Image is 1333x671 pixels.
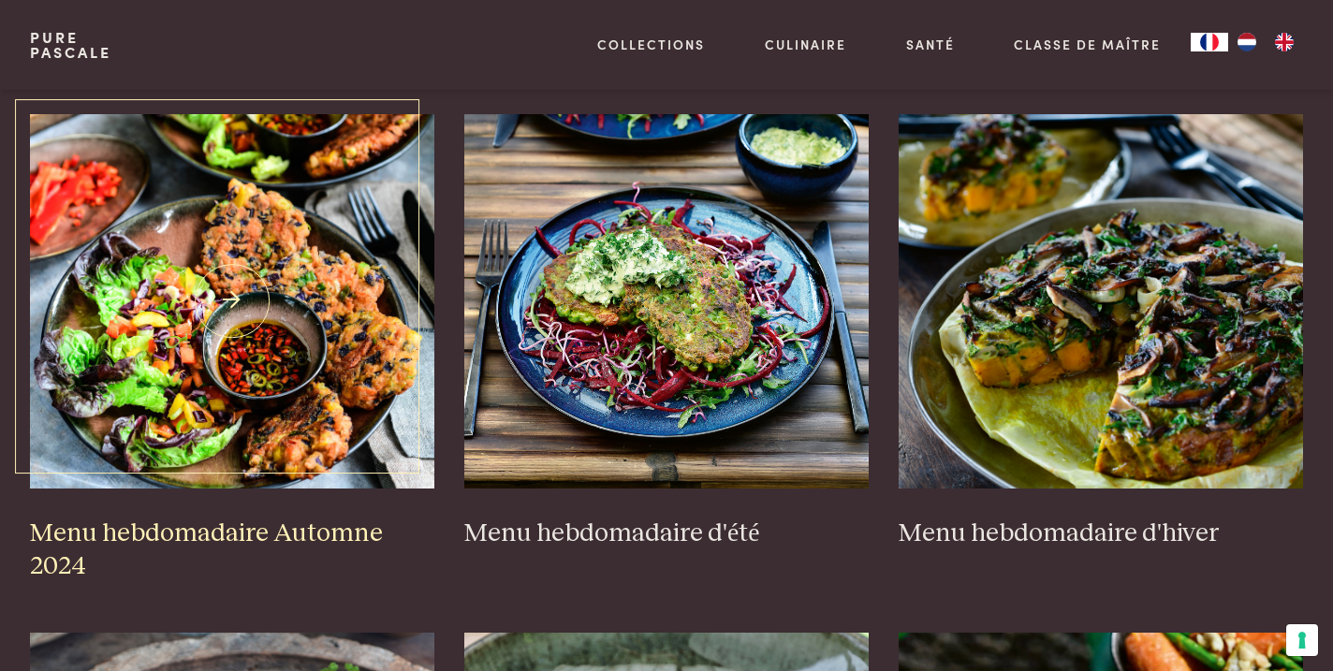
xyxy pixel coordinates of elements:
[899,114,1303,550] a: Menu hebdomadaire d'hiver Menu hebdomadaire d'hiver
[1228,33,1266,51] a: NL
[464,114,869,550] a: Menu hebdomadaire d'été Menu hebdomadaire d'été
[30,518,434,582] h3: Menu hebdomadaire Automne 2024
[1286,624,1318,656] button: Vos préférences en matière de consentement pour les technologies de suivi
[1191,33,1228,51] a: FR
[464,114,869,489] img: Menu hebdomadaire d'été
[1266,33,1303,51] a: EN
[899,518,1303,550] h3: Menu hebdomadaire d'hiver
[30,114,434,583] a: Menu hebdomadaire Automne 2024 Menu hebdomadaire Automne 2024
[899,114,1303,489] img: Menu hebdomadaire d'hiver
[30,30,111,60] a: PurePascale
[1191,33,1228,51] div: Language
[1228,33,1303,51] ul: Language list
[30,114,434,489] img: Menu hebdomadaire Automne 2024
[597,35,705,54] a: Collections
[464,518,869,550] h3: Menu hebdomadaire d'été
[765,35,846,54] a: Culinaire
[1014,35,1161,54] a: Classe de maître
[1191,33,1303,51] aside: Language selected: Français
[906,35,955,54] a: Santé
